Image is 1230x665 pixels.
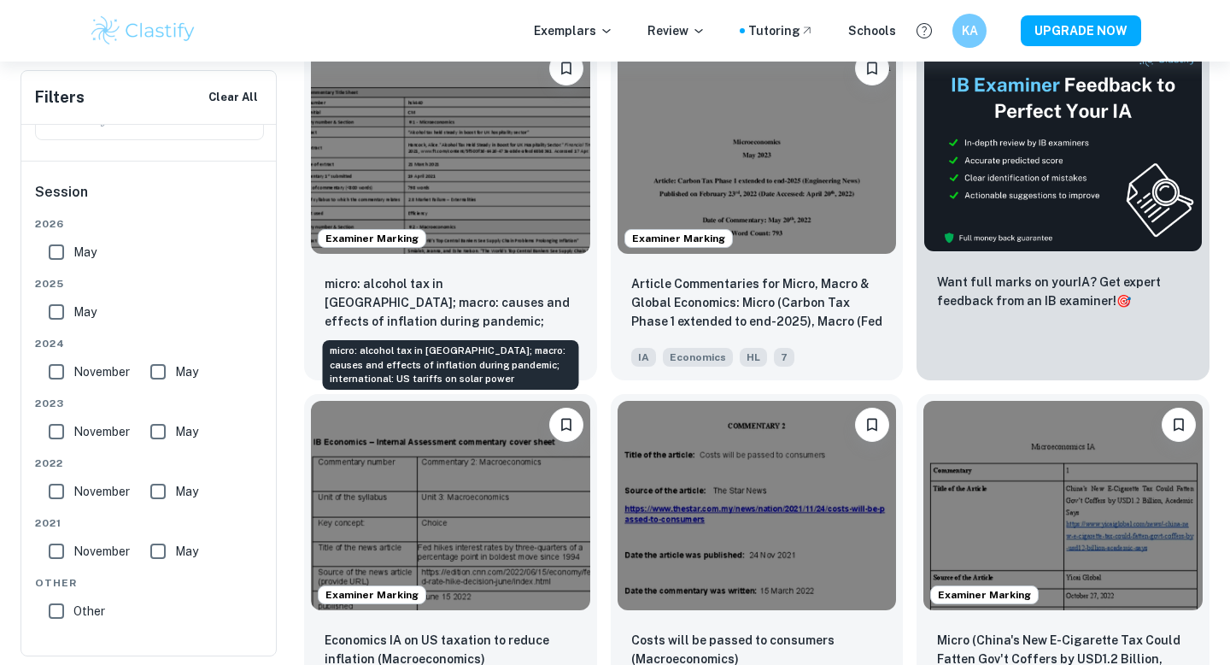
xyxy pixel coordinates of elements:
[931,587,1038,603] span: Examiner Marking
[917,38,1209,380] a: ThumbnailWant full marks on yourIA? Get expert feedback from an IB examiner!
[1162,408,1196,442] button: Bookmark
[73,602,105,621] span: Other
[618,44,897,254] img: Economics IA example thumbnail: Article Commentaries for Micro, Macro &
[304,38,597,380] a: Examiner MarkingBookmarkmicro: alcohol tax in UK; macro: causes and effects of inflation during p...
[204,85,262,110] button: Clear All
[35,336,264,351] span: 2024
[855,408,889,442] button: Bookmark
[611,38,904,380] a: Examiner MarkingBookmarkArticle Commentaries for Micro, Macro & Global Economics: Micro (Carbon T...
[35,216,264,232] span: 2026
[73,362,130,381] span: November
[631,274,883,332] p: Article Commentaries for Micro, Macro & Global Economics: Micro (Carbon Tax Phase 1 extended to e...
[1116,294,1131,308] span: 🎯
[740,348,767,367] span: HL
[319,587,425,603] span: Examiner Marking
[175,482,198,501] span: May
[73,243,97,262] span: May
[618,401,897,610] img: Economics IA example thumbnail: Costs will be passed to consumers (Macro
[855,51,889,85] button: Bookmark
[175,422,198,441] span: May
[311,44,590,254] img: Economics IA example thumbnail: micro: alcohol tax in UK; macro: causes
[73,542,130,561] span: November
[175,362,198,381] span: May
[910,16,939,45] button: Help and Feedback
[35,182,264,216] h6: Session
[325,274,577,332] p: micro: alcohol tax in UK; macro: causes and effects of inflation during pandemic; international: ...
[631,348,656,367] span: IA
[35,396,264,411] span: 2023
[35,276,264,291] span: 2025
[319,231,425,246] span: Examiner Marking
[549,51,583,85] button: Bookmark
[625,231,732,246] span: Examiner Marking
[175,542,198,561] span: May
[937,273,1189,310] p: Want full marks on your IA ? Get expert feedback from an IB examiner!
[35,85,85,109] h6: Filters
[549,408,583,442] button: Bookmark
[35,456,264,471] span: 2022
[89,14,197,48] img: Clastify logo
[952,14,987,48] button: KA
[323,340,579,390] div: micro: alcohol tax in [GEOGRAPHIC_DATA]; macro: causes and effects of inflation during pandemic; ...
[663,348,733,367] span: Economics
[73,422,130,441] span: November
[960,21,980,40] h6: KA
[311,401,590,610] img: Economics IA example thumbnail: Economics IA on US taxation to reduce in
[73,303,97,321] span: May
[35,515,264,531] span: 2021
[73,482,130,501] span: November
[923,401,1203,610] img: Economics IA example thumbnail: Micro (China's New E-Cigarette Tax Could
[923,44,1203,252] img: Thumbnail
[1021,15,1141,46] button: UPGRADE NOW
[35,575,264,591] span: Other
[748,21,814,40] a: Tutoring
[848,21,896,40] a: Schools
[534,21,613,40] p: Exemplars
[647,21,706,40] p: Review
[774,348,794,367] span: 7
